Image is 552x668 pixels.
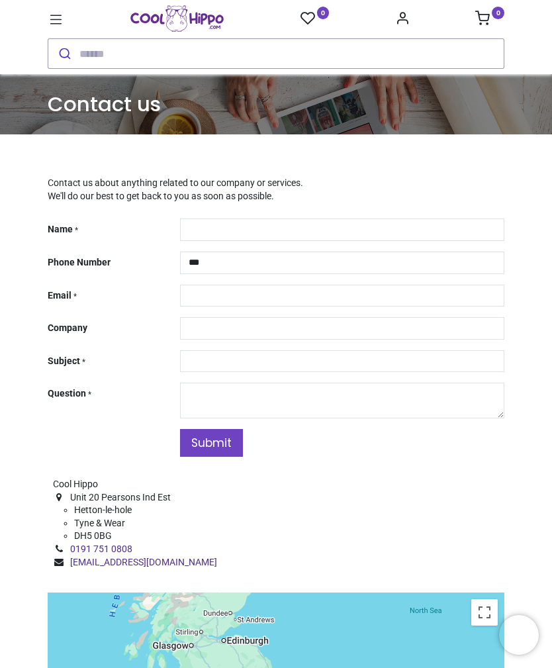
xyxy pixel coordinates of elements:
a: 0 [300,11,330,27]
button: Toggle fullscreen view [471,599,498,626]
a: 0191 751 0808 [70,544,132,554]
li: Cool Hippo [53,478,504,491]
a: Logo of Cool Hippo [130,5,224,32]
span: Company [48,322,87,333]
a: 0 [475,15,504,25]
img: Cool Hippo [130,5,224,32]
h1: Contact us [48,90,504,119]
a: [EMAIL_ADDRESS][DOMAIN_NAME] [70,557,217,567]
span: Email [48,290,71,301]
iframe: Brevo live chat [499,615,539,655]
p: Contact us about anything related to our company or services. We'll do our best to get back to yo... [48,177,504,203]
a: Submit [180,429,243,457]
span: ​Unit 20 Pearsons Ind Est [70,492,171,502]
button: Submit [48,39,79,68]
sup: 0 [317,7,330,19]
span: Name [48,224,73,234]
span: Question [48,388,86,399]
span: Hetton-le-hole [74,504,132,515]
a: Account Info [395,15,410,25]
sup: 0 [492,7,504,19]
span: Subject [48,356,80,366]
span: Tyne & Wear [74,518,125,528]
span: DH5 0BG [74,530,112,541]
span: Phone Number [48,257,111,267]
